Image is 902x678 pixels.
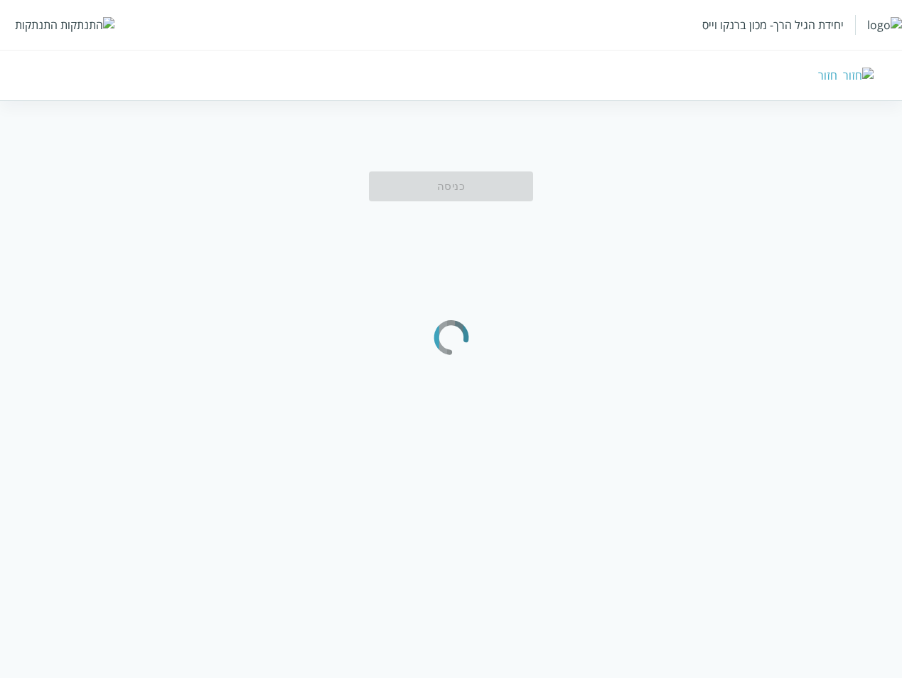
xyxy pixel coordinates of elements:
[15,17,58,33] div: התנתקות
[60,17,114,33] img: התנתקות
[702,17,844,33] div: יחידת הגיל הרך- מכון ברנקו וייס
[818,68,837,83] div: חזור
[423,284,480,391] svg: color-ring-loading
[867,17,902,33] img: logo
[843,68,874,83] img: חזור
